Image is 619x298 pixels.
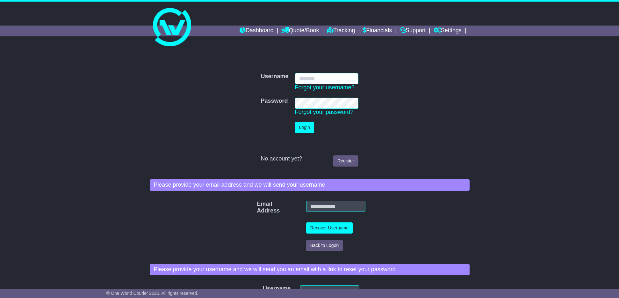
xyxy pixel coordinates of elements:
a: Register [333,155,358,167]
a: Dashboard [240,26,274,36]
button: Login [295,122,314,133]
div: Please provide your email address and we will send your username [150,179,470,191]
div: No account yet? [261,155,358,162]
label: Password [261,98,288,105]
a: Settings [434,26,462,36]
a: Financials [363,26,392,36]
span: © One World Courier 2025. All rights reserved. [106,291,198,296]
a: Forgot your username? [295,84,355,91]
a: Support [400,26,426,36]
label: Username [260,285,268,292]
a: Quote/Book [281,26,319,36]
label: Email Address [254,201,265,214]
button: Back to Logon [306,240,343,251]
div: Please provide your username and we will send you an email with a link to reset your password [150,264,470,275]
button: Recover Username [306,222,353,234]
a: Forgot your password? [295,109,354,115]
label: Username [261,73,288,80]
a: Tracking [327,26,355,36]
